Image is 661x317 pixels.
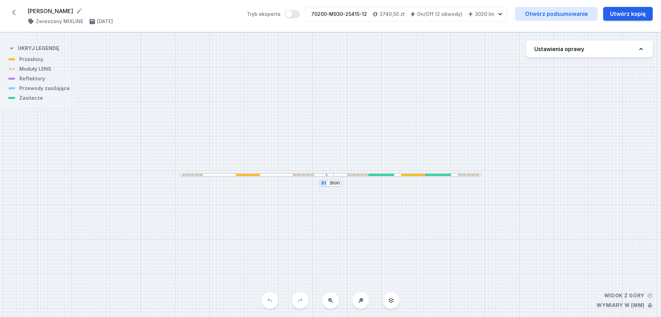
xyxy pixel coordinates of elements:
[285,10,300,18] button: Tryb eksperta
[8,39,59,56] button: Ukryj legendę
[18,45,59,52] h4: Ukryj legendę
[603,7,653,21] button: Utwórz kopię
[329,180,340,186] input: Wymiar [mm]
[526,41,653,57] button: Ustawienia oprawy
[28,7,239,15] form: [PERSON_NAME]
[417,11,462,18] h4: On/Off (2 obwody)
[97,18,113,25] h4: [DATE]
[311,11,367,18] div: 70200-M930-25415-12
[305,7,507,21] button: 70200-M930-25415-123740,50 złOn/Off (2 obwody)3020 lm
[379,11,405,18] h4: 3740,50 zł
[76,8,83,14] button: Edytuj nazwę projektu
[36,18,83,25] h4: Zwieszany MIXLINE
[534,45,584,53] h4: Ustawienia oprawy
[247,10,300,18] label: Tryb eksperta
[515,7,598,21] a: Otwórz podsumowanie
[475,11,494,18] h4: 3020 lm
